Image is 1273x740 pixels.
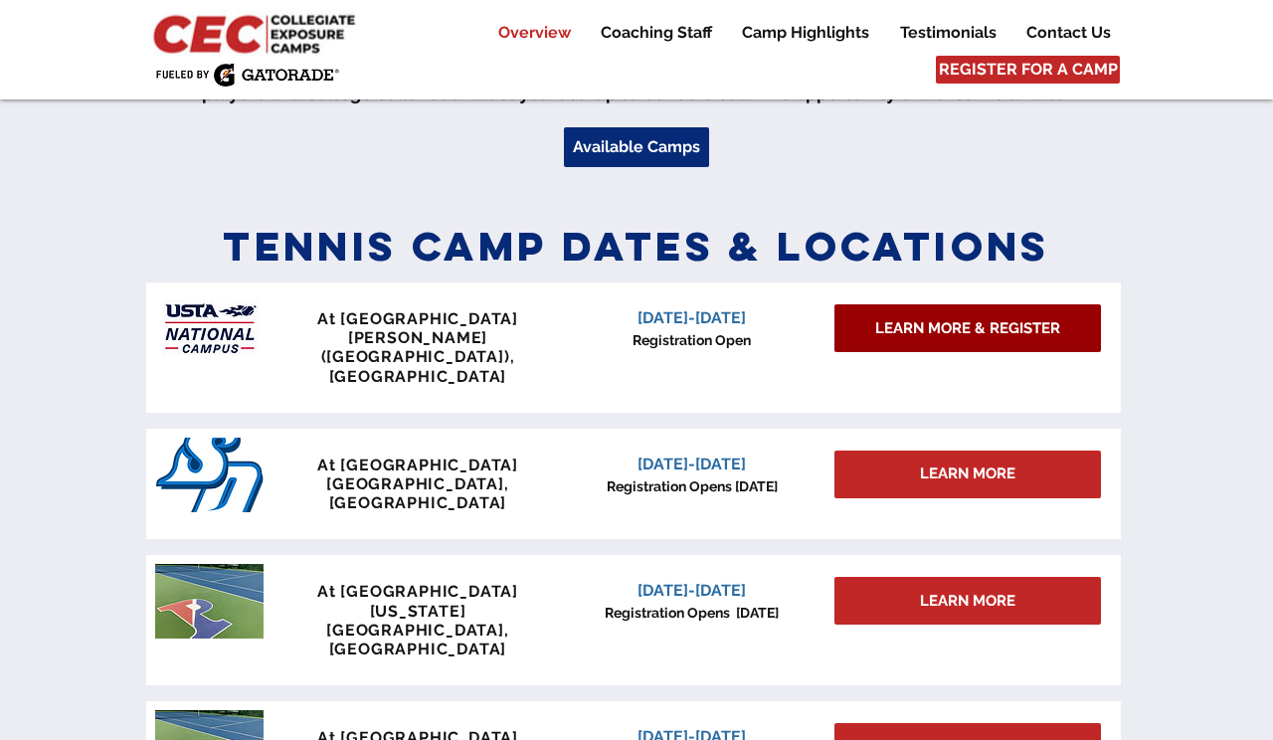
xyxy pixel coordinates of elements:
[637,308,746,327] span: [DATE]-[DATE]
[920,463,1015,484] span: LEARN MORE
[1011,21,1125,45] a: Contact Us
[885,21,1010,45] a: Testimonials
[321,328,515,385] span: [PERSON_NAME] ([GEOGRAPHIC_DATA]), [GEOGRAPHIC_DATA]
[317,309,518,328] span: At [GEOGRAPHIC_DATA]
[155,63,339,87] img: Fueled by Gatorade.png
[834,451,1101,498] div: LEARN MORE
[732,21,879,45] p: Camp Highlights
[633,332,751,348] span: Registration Open
[920,591,1015,612] span: LEARN MORE
[155,291,264,366] img: USTA Campus image_edited.jpg
[564,127,709,167] a: Available Camps
[149,10,364,56] img: CEC Logo Primary_edited.jpg
[605,605,779,621] span: Registration Opens [DATE]
[223,221,1050,272] span: Tennis Camp Dates & Locations
[939,59,1118,81] span: REGISTER FOR A CAMP
[467,21,1125,45] nav: Site
[607,478,778,494] span: Registration Opens [DATE]
[591,21,722,45] p: Coaching Staff
[637,581,746,600] span: [DATE]-[DATE]
[1016,21,1121,45] p: Contact Us
[317,456,518,474] span: At [GEOGRAPHIC_DATA]
[727,21,884,45] a: Camp Highlights
[834,577,1101,625] a: LEARN MORE
[483,21,585,45] a: Overview
[155,438,264,512] img: San_Diego_Toreros_logo.png
[488,21,581,45] p: Overview
[326,474,508,512] span: [GEOGRAPHIC_DATA], [GEOGRAPHIC_DATA]
[890,21,1006,45] p: Testimonials
[573,136,700,158] span: Available Camps
[326,621,508,658] span: [GEOGRAPHIC_DATA], [GEOGRAPHIC_DATA]
[155,564,264,639] img: penn tennis courts with logo.jpeg
[317,582,518,620] span: At [GEOGRAPHIC_DATA][US_STATE]
[637,455,746,473] span: [DATE]-[DATE]
[875,318,1060,339] span: LEARN MORE & REGISTER
[586,21,726,45] a: Coaching Staff
[936,56,1120,84] a: REGISTER FOR A CAMP
[834,304,1101,352] a: LEARN MORE & REGISTER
